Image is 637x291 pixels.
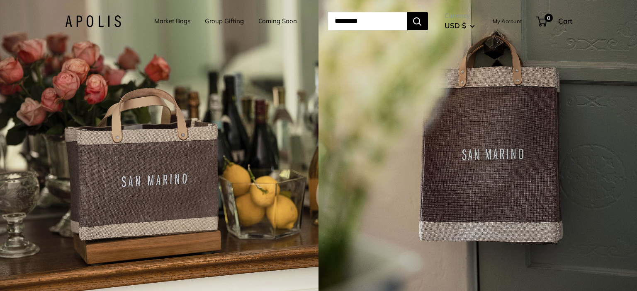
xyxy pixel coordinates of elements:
a: Coming Soon [258,15,297,27]
span: Currency [445,10,475,22]
span: Cart [558,17,572,25]
a: Group Gifting [205,15,244,27]
a: My Account [493,16,522,26]
span: USD $ [445,21,466,30]
a: Market Bags [154,15,190,27]
img: Apolis [65,15,121,27]
input: Search... [328,12,407,30]
a: 0 Cart [537,14,572,28]
button: Search [407,12,428,30]
button: USD $ [445,19,475,32]
span: 0 [544,14,552,22]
